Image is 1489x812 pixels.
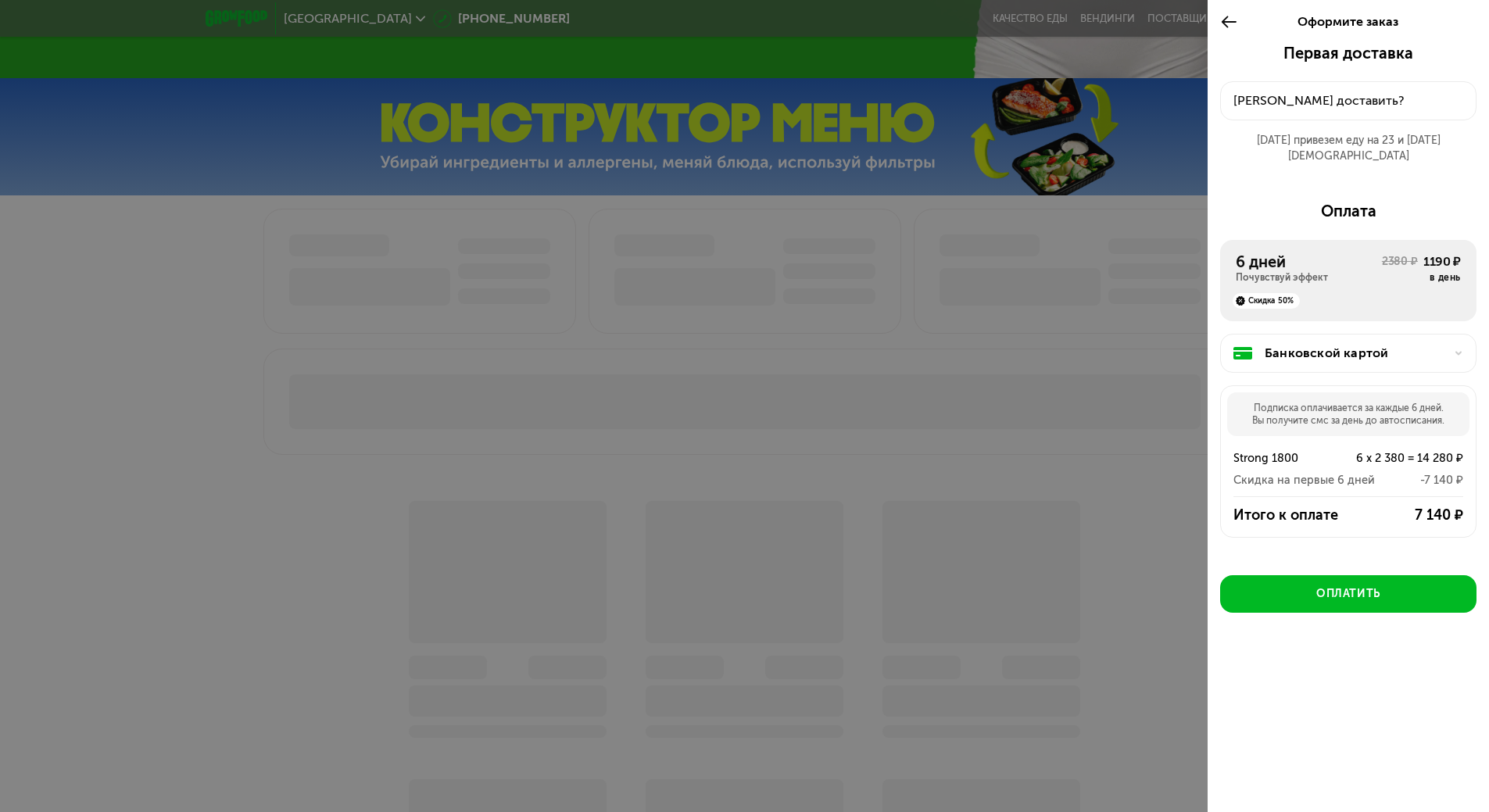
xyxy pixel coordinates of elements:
[1298,14,1398,29] span: Оформите заказ
[1265,344,1444,363] div: Банковской картой
[1236,252,1382,271] div: 6 дней
[1220,575,1476,613] button: Оплатить
[1326,449,1463,467] div: 6 x 2 380 = 14 280 ₽
[1236,271,1382,284] div: Почувствуй эффект
[1423,252,1461,271] div: 1190 ₽
[1220,44,1476,63] div: Первая доставка
[1316,586,1380,602] div: Оплатить
[1220,202,1476,220] div: Оплата
[1220,133,1476,164] div: [DATE] привезем еду на 23 и [DATE][DEMOGRAPHIC_DATA]
[1220,81,1476,120] button: [PERSON_NAME] доставить?
[1423,271,1461,284] div: в день
[1233,293,1300,309] div: Скидка 50%
[1227,392,1469,436] div: Подписка оплачивается за каждые 6 дней. Вы получите смс за день до автосписания.
[1375,470,1463,489] div: -7 140 ₽
[1382,254,1418,284] div: 2380 ₽
[1233,449,1326,467] div: Strong 1800
[1233,506,1360,524] div: Итого к оплате
[1233,91,1463,110] div: [PERSON_NAME] доставить?
[1233,470,1375,489] div: Скидка на первые 6 дней
[1360,506,1463,524] div: 7 140 ₽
